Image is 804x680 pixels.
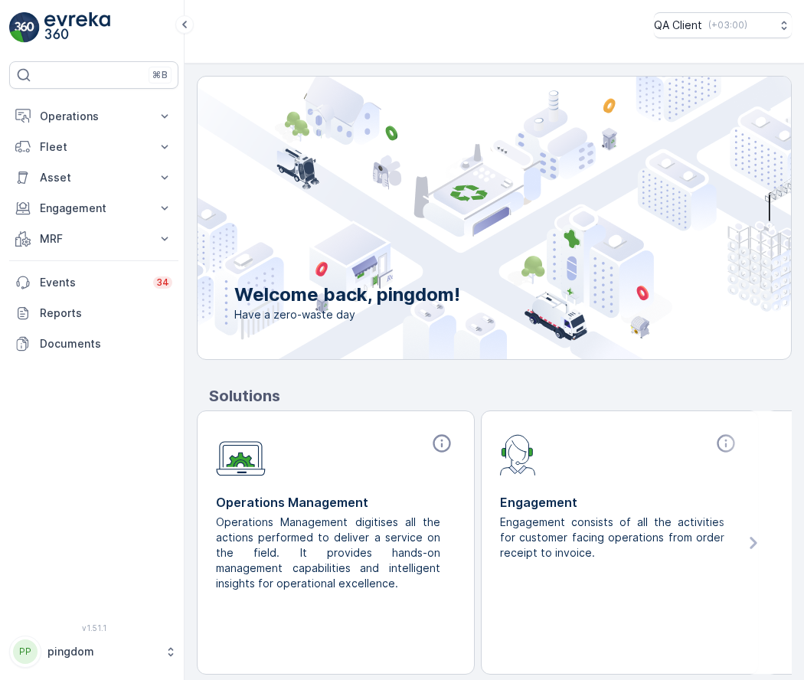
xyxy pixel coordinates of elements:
p: Asset [40,170,148,185]
img: city illustration [129,77,791,359]
p: Operations Management [216,493,456,512]
a: Documents [9,329,178,359]
p: Engagement consists of all the activities for customer facing operations from order receipt to in... [500,515,727,561]
p: 34 [156,276,169,289]
button: Fleet [9,132,178,162]
p: QA Client [654,18,702,33]
button: QA Client(+03:00) [654,12,792,38]
p: Engagement [500,493,740,512]
p: ( +03:00 ) [708,19,747,31]
p: Fleet [40,139,148,155]
p: Welcome back, pingdom! [234,283,460,307]
p: Documents [40,336,172,351]
span: v 1.51.1 [9,623,178,633]
img: logo [9,12,40,43]
p: Events [40,275,144,290]
p: Operations Management digitises all the actions performed to deliver a service on the field. It p... [216,515,443,591]
button: Operations [9,101,178,132]
button: Asset [9,162,178,193]
button: Engagement [9,193,178,224]
p: Reports [40,306,172,321]
p: Solutions [209,384,792,407]
button: MRF [9,224,178,254]
img: logo_light-DOdMpM7g.png [44,12,110,43]
p: MRF [40,231,148,247]
img: module-icon [500,433,536,476]
p: Operations [40,109,148,124]
img: module-icon [216,433,266,476]
p: Engagement [40,201,148,216]
a: Events34 [9,267,178,298]
p: pingdom [47,644,157,659]
div: PP [13,639,38,664]
button: PPpingdom [9,636,178,668]
span: Have a zero-waste day [234,307,460,322]
p: ⌘B [152,69,168,81]
a: Reports [9,298,178,329]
